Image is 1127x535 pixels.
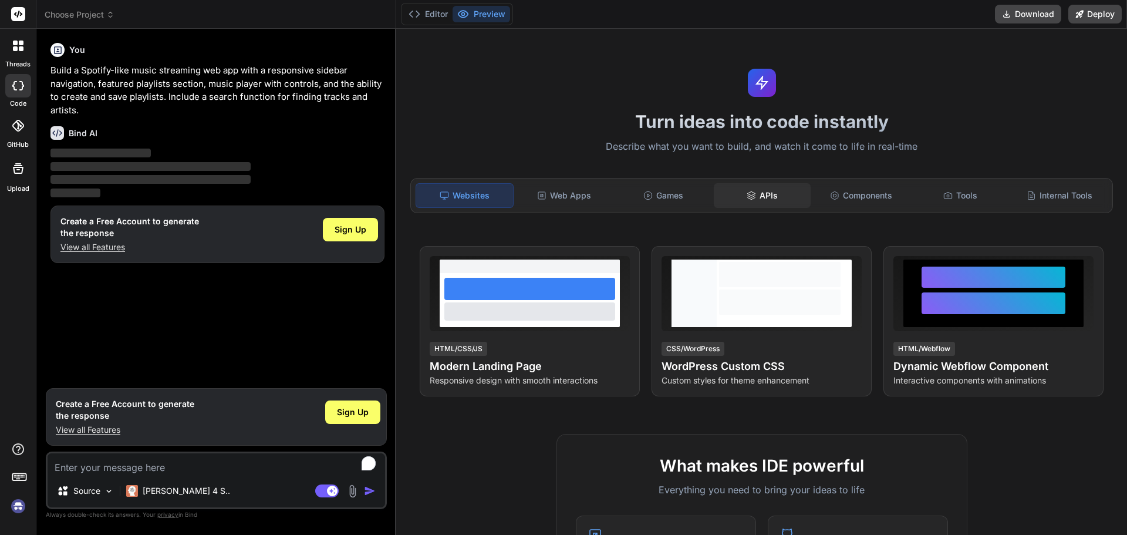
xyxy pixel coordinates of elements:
p: [PERSON_NAME] 4 S.. [143,485,230,497]
h6: Bind AI [69,127,97,139]
label: threads [5,59,31,69]
p: Everything you need to bring your ideas to life [576,483,948,497]
span: ‌ [50,162,251,171]
button: Deploy [1068,5,1122,23]
p: Custom styles for theme enhancement [662,375,862,386]
span: ‌ [50,149,151,157]
h1: Create a Free Account to generate the response [60,216,199,239]
div: CSS/WordPress [662,342,724,356]
p: Describe what you want to build, and watch it come to life in real-time [403,139,1120,154]
div: HTML/CSS/JS [430,342,487,356]
img: icon [364,485,376,497]
img: Pick Models [104,486,114,496]
img: Claude 4 Sonnet [126,485,138,497]
button: Download [995,5,1061,23]
div: Web Apps [516,183,613,208]
div: Games [615,183,712,208]
h1: Turn ideas into code instantly [403,111,1120,132]
p: Build a Spotify-like music streaming web app with a responsive sidebar navigation, featured playl... [50,64,384,117]
div: Tools [912,183,1009,208]
label: Upload [7,184,29,194]
button: Editor [404,6,453,22]
p: Source [73,485,100,497]
h4: Modern Landing Page [430,358,630,375]
span: ‌ [50,175,251,184]
h4: Dynamic Webflow Component [893,358,1094,375]
label: GitHub [7,140,29,150]
span: privacy [157,511,178,518]
p: View all Features [60,241,199,253]
h1: Create a Free Account to generate the response [56,398,194,422]
img: signin [8,496,28,516]
p: Always double-check its answers. Your in Bind [46,509,387,520]
p: Responsive design with smooth interactions [430,375,630,386]
h4: WordPress Custom CSS [662,358,862,375]
div: APIs [714,183,811,208]
button: Preview [453,6,510,22]
p: View all Features [56,424,194,436]
span: Choose Project [45,9,114,21]
h6: You [69,44,85,56]
label: code [10,99,26,109]
span: Sign Up [337,406,369,418]
textarea: To enrich screen reader interactions, please activate Accessibility in Grammarly extension settings [48,453,385,475]
h2: What makes IDE powerful [576,453,948,478]
div: Internal Tools [1011,183,1108,208]
p: Interactive components with animations [893,375,1094,386]
span: ‌ [50,189,100,197]
span: Sign Up [335,224,366,235]
img: attachment [346,484,359,498]
div: Components [813,183,910,208]
div: HTML/Webflow [893,342,955,356]
div: Websites [416,183,514,208]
